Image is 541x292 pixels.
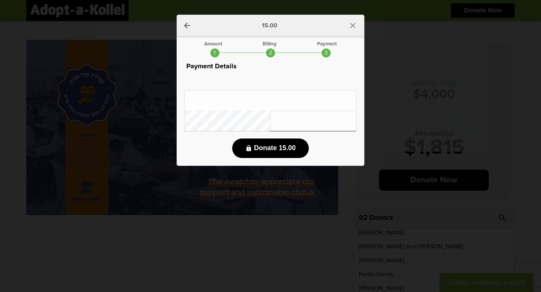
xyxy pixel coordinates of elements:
div: 1 [210,48,219,57]
p: 15.00 [262,23,277,29]
span: Donate 15.00 [254,144,296,152]
a: arrow_back [183,21,192,30]
div: 3 [322,48,331,57]
p: Payment Details [184,61,357,72]
div: 2 [266,48,275,57]
button: lock Donate 15.00 [232,138,309,158]
i: lock [245,145,252,152]
div: Payment [317,42,337,47]
div: Billing [263,42,277,47]
i: close [348,21,357,30]
div: Amount [204,42,222,47]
